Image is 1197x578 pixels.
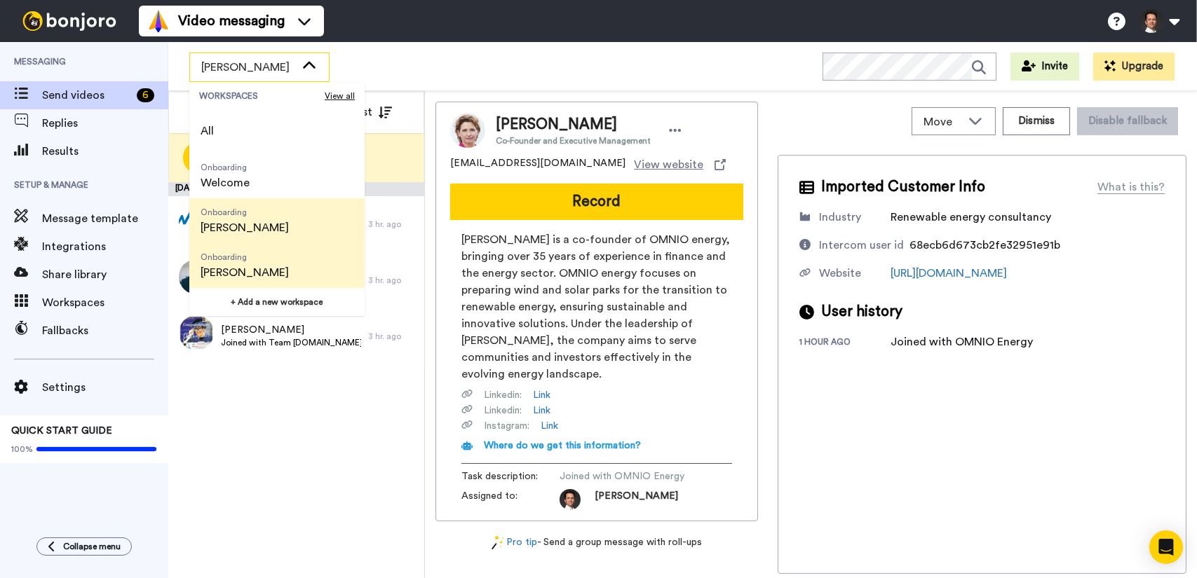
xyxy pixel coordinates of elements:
span: [PERSON_NAME] [201,264,289,281]
div: Joined with OMNIO Energy [891,333,1033,350]
span: 68ecb6d673cb2fe32951e91b [909,240,1060,251]
div: Website [819,265,861,282]
span: View website [634,156,703,173]
div: Industry [819,209,861,226]
button: Record [450,184,743,220]
span: [PERSON_NAME] [595,489,678,510]
div: 3 hr. ago [368,275,417,286]
img: 1ae6f1c3-38da-4bd6-897e-36b9500ca13e.jpg [179,259,214,294]
div: 6 [137,88,154,102]
img: 963d0bdf-b910-4b95-a6af-dd902ab96f5a.jpg [179,315,214,350]
span: All [201,123,214,139]
div: 3 hr. ago [368,219,417,230]
span: QUICK START GUIDE [11,426,112,436]
span: Onboarding [201,162,250,173]
span: [PERSON_NAME] [201,219,289,236]
span: [PERSON_NAME] is a co-founder of OMNIO energy, bringing over 35 years of experience in finance an... [461,231,732,383]
span: [EMAIL_ADDRESS][DOMAIN_NAME] [450,156,625,173]
a: [URL][DOMAIN_NAME] [891,268,1007,279]
span: Linkedin : [484,404,522,418]
button: Dismiss [1003,107,1070,135]
button: Disable fallback [1077,107,1178,135]
div: What is this? [1097,179,1165,195]
span: Where do we get this information? [484,441,641,450]
span: Onboarding [201,252,289,263]
div: Intercom user id [819,237,904,254]
span: Onboarding [201,207,289,218]
span: Linkedin : [484,388,522,402]
button: + Add a new workspace [189,288,365,316]
span: View all [325,90,355,102]
img: vm-color.svg [147,10,170,32]
span: Fallbacks [42,322,168,339]
span: Move [924,113,961,130]
img: 4f688dbc-e381-4223-abd7-7a2ae40e3194.png [179,203,214,238]
span: Imported Customer Info [821,177,985,198]
span: Message template [42,210,168,227]
span: Results [42,143,168,160]
span: Settings [42,379,168,396]
button: Collapse menu [36,537,132,556]
img: photo.jpg [560,489,581,510]
div: 3 hr. ago [368,331,417,342]
span: 100% [11,443,33,455]
span: Joined with Team [DOMAIN_NAME] [221,337,361,348]
span: Send videos [42,87,131,104]
img: Image of Olaf Jäger-Roschko [450,113,485,148]
a: View website [634,156,726,173]
span: Co-Founder and Executive Management [496,135,651,146]
div: 1 hour ago [799,336,891,350]
div: - Send a group message with roll-ups [435,535,758,550]
span: Collapse menu [63,541,121,552]
a: Link [533,404,550,418]
span: Assigned to: [461,489,560,510]
a: Link [541,419,558,433]
span: User history [821,301,902,322]
span: Joined with OMNIO Energy [560,469,693,483]
img: magic-wand.svg [492,535,504,550]
img: bj-logo-header-white.svg [17,11,122,31]
button: Upgrade [1093,53,1175,81]
span: Integrations [42,238,168,255]
span: [PERSON_NAME] [201,59,295,76]
span: Welcome [201,174,250,191]
button: Invite [1010,53,1079,81]
span: Replies [42,115,168,132]
span: Instagram : [484,419,529,433]
span: Task description : [461,469,560,483]
a: Pro tip [492,535,538,550]
div: Open Intercom Messenger [1149,530,1183,564]
div: [DATE] [168,182,424,196]
span: Share library [42,266,168,283]
span: Renewable energy consultancy [891,212,1051,223]
span: Video messaging [178,11,285,31]
span: [PERSON_NAME] [221,323,361,337]
span: Workspaces [42,294,168,311]
span: WORKSPACES [199,90,325,102]
a: Link [533,388,550,402]
span: [PERSON_NAME] [496,114,651,135]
